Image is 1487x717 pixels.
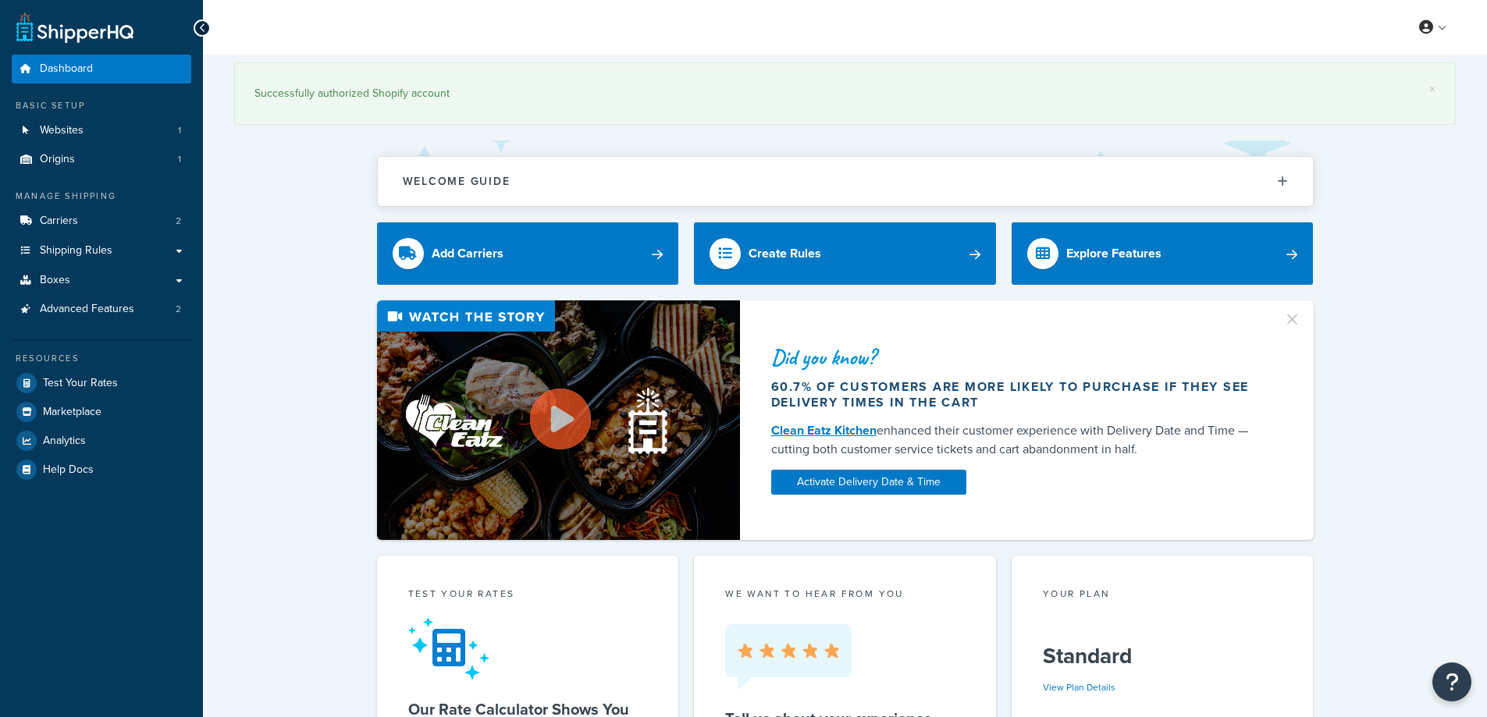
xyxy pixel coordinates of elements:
a: × [1429,83,1435,95]
button: Open Resource Center [1432,662,1471,701]
li: Origins [12,145,191,174]
a: Clean Eatz Kitchen [771,421,877,439]
span: Boxes [40,274,70,287]
img: Video thumbnail [377,300,740,540]
div: Your Plan [1043,587,1282,605]
a: Advanced Features2 [12,295,191,324]
span: Origins [40,153,75,166]
a: Explore Features [1012,222,1314,285]
p: we want to hear from you [725,587,965,601]
span: 1 [178,153,181,166]
span: 2 [176,215,181,228]
span: Dashboard [40,62,93,76]
div: Test your rates [408,587,648,605]
span: 1 [178,124,181,137]
a: Websites1 [12,116,191,145]
span: 2 [176,303,181,316]
span: Websites [40,124,84,137]
span: Shipping Rules [40,244,112,257]
a: Create Rules [694,222,996,285]
li: Advanced Features [12,295,191,324]
div: Resources [12,352,191,365]
div: Basic Setup [12,99,191,112]
a: Activate Delivery Date & Time [771,470,966,495]
div: Manage Shipping [12,190,191,203]
div: Did you know? [771,346,1265,368]
li: Carriers [12,207,191,236]
a: View Plan Details [1043,680,1115,694]
span: Advanced Features [40,303,134,316]
li: Websites [12,116,191,145]
a: Analytics [12,427,191,455]
span: Carriers [40,215,78,228]
a: Add Carriers [377,222,679,285]
div: 60.7% of customers are more likely to purchase if they see delivery times in the cart [771,379,1265,410]
div: Create Rules [749,243,821,264]
div: Add Carriers [432,243,503,264]
span: Test Your Rates [43,377,118,390]
span: Help Docs [43,463,94,477]
h2: Welcome Guide [403,176,510,187]
a: Help Docs [12,456,191,484]
div: Explore Features [1066,243,1161,264]
h5: Standard [1043,644,1282,669]
a: Dashboard [12,55,191,83]
a: Shipping Rules [12,236,191,265]
a: Marketplace [12,398,191,426]
span: Analytics [43,435,86,448]
button: Welcome Guide [378,157,1313,206]
div: enhanced their customer experience with Delivery Date and Time — cutting both customer service ti... [771,421,1265,459]
div: Successfully authorized Shopify account [254,83,1435,105]
a: Carriers2 [12,207,191,236]
a: Boxes [12,266,191,295]
span: Marketplace [43,406,101,419]
a: Test Your Rates [12,369,191,397]
a: Origins1 [12,145,191,174]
